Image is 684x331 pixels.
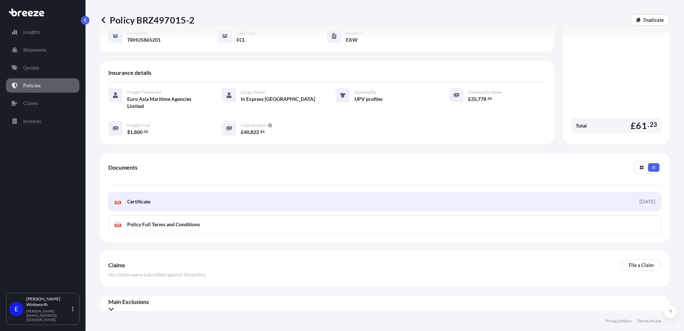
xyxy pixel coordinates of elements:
span: Certificate [127,198,150,205]
a: Duplicate [630,14,670,26]
span: EXW [346,36,358,43]
span: TRHU5865201 [127,36,161,43]
a: Shipments [6,43,79,57]
a: Claims [6,96,79,110]
span: 84 [260,130,265,133]
p: File a Claim [629,262,654,269]
span: 800 [134,130,142,135]
span: Total [576,122,587,129]
span: . [259,130,260,133]
p: Policies [23,82,41,89]
a: File a Claim [621,259,661,271]
span: , [133,130,134,135]
span: Commodity Value [468,89,501,95]
span: . [487,97,487,100]
p: Policy BRZ497015-2 [100,14,195,26]
span: Insured Value [241,123,266,128]
text: PDF [116,224,120,227]
span: , [249,130,250,135]
span: £ [241,130,244,135]
span: 778 [478,97,486,102]
text: PDF [116,201,120,204]
span: Freight Cost [127,123,150,128]
a: Terms of Use [637,318,661,324]
a: Quotes [6,61,79,75]
span: Euro Asia Maritime Agencies Limited [127,95,205,110]
span: In Express [GEOGRAPHIC_DATA] [241,95,315,103]
span: 61 [636,121,647,130]
p: Shipments [23,46,46,53]
p: Insights [23,29,40,36]
span: 40 [244,130,249,135]
a: PDFCertificate[DATE] [108,192,661,211]
span: 60 [488,97,492,100]
span: Main Exclusions [108,298,661,305]
p: Quotes [23,64,39,71]
span: 1 [130,130,133,135]
span: UPV profiles [354,95,383,103]
a: PDFPolicy Full Terms and Conditions [108,215,661,234]
span: , [477,97,478,102]
a: Policies [6,78,79,93]
span: Freight Forwarder [127,89,162,95]
p: Duplicate [643,16,664,24]
a: Privacy Policy [606,318,632,324]
span: Documents [108,164,138,171]
span: £ [468,97,471,102]
span: . [648,123,649,127]
span: Policy Full Terms and Conditions [127,221,200,228]
span: 23 [650,123,657,127]
span: Insurance details [108,69,151,76]
span: Commodity [354,89,377,95]
span: $ [127,130,130,135]
span: E [15,305,18,312]
span: 00 [144,130,148,133]
div: [DATE] [639,198,655,205]
p: Invoices [23,118,41,125]
p: Claims [23,100,38,107]
span: Claims [108,262,125,269]
span: £ [631,121,636,130]
span: 822 [250,130,259,135]
p: [PERSON_NAME] Winkworth [26,296,71,307]
span: 35 [471,97,477,102]
a: Invoices [6,114,79,128]
span: . [143,130,144,133]
a: Insights [6,25,79,39]
span: Cargo Owner [241,89,266,95]
span: FCL [237,36,245,43]
div: Main Exclusions [108,298,661,312]
p: [PERSON_NAME][EMAIL_ADDRESS][DOMAIN_NAME] [26,309,71,322]
span: No claims were submitted against this policy . [108,271,206,278]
